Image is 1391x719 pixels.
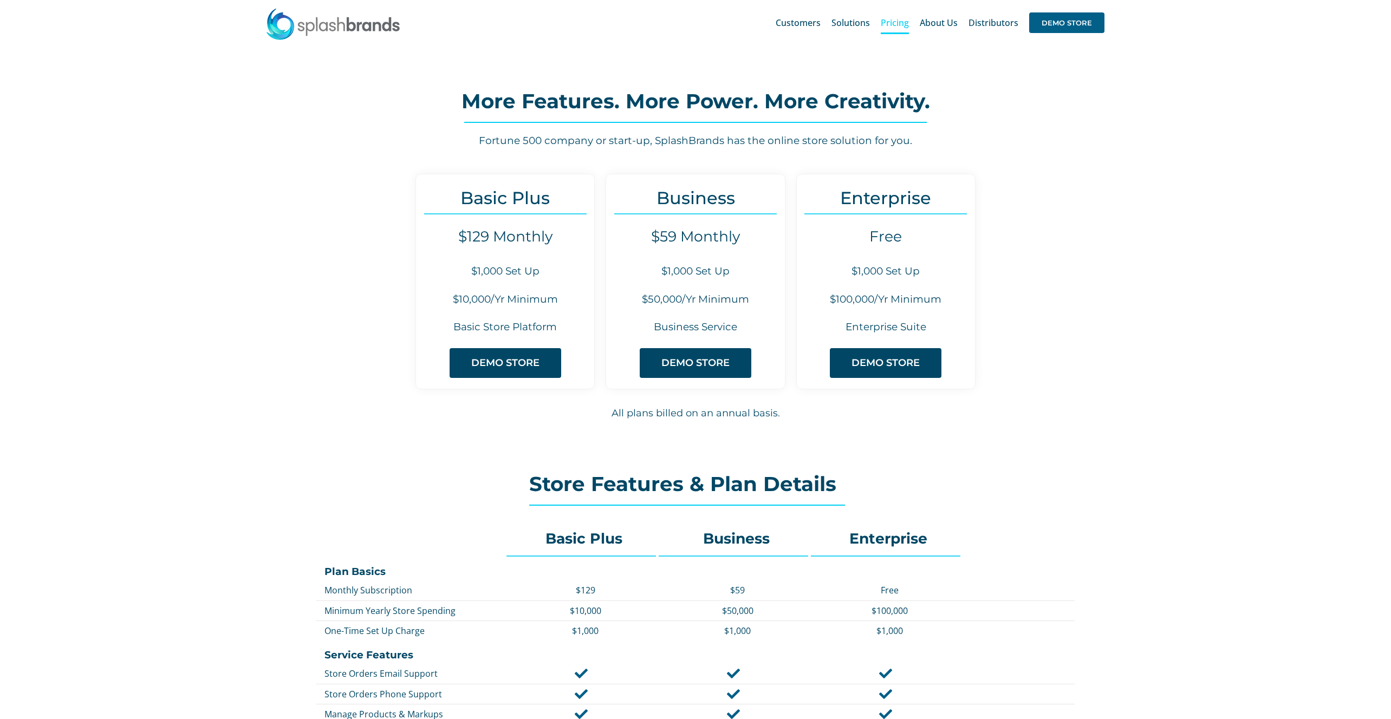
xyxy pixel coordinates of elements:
[776,18,821,27] span: Customers
[830,348,941,378] a: DEMO STORE
[920,18,958,27] span: About Us
[640,348,751,378] a: DEMO STORE
[881,5,909,40] a: Pricing
[606,320,784,335] h6: Business Service
[776,5,1104,40] nav: Main Menu
[324,688,504,700] p: Store Orders Phone Support
[1029,12,1104,33] span: DEMO STORE
[529,473,862,495] h2: Store Features & Plan Details
[471,357,539,369] span: DEMO STORE
[606,188,784,208] h3: Business
[416,320,594,335] h6: Basic Store Platform
[416,228,594,245] h4: $129 Monthly
[606,292,784,307] h6: $50,000/Yr Minimum
[316,134,1075,148] h6: Fortune 500 company or start-up, SplashBrands has the online store solution for you.
[797,320,975,335] h6: Enterprise Suite
[776,5,821,40] a: Customers
[265,8,401,40] img: SplashBrands.com Logo
[316,90,1075,112] h2: More Features. More Power. More Creativity.
[416,264,594,279] h6: $1,000 Set Up
[515,625,656,637] p: $1,000
[606,228,784,245] h4: $59 Monthly
[819,605,960,617] p: $100,000
[324,605,504,617] p: Minimum Yearly Store Spending
[797,228,975,245] h4: Free
[797,188,975,208] h3: Enterprise
[324,668,504,679] p: Store Orders Email Support
[661,357,730,369] span: DEMO STORE
[968,18,1018,27] span: Distributors
[1029,5,1104,40] a: DEMO STORE
[515,584,656,596] p: $129
[450,348,561,378] a: DEMO STORE
[606,264,784,279] h6: $1,000 Set Up
[703,530,770,547] strong: Business
[416,292,594,307] h6: $10,000/Yr Minimum
[968,5,1018,40] a: Distributors
[416,188,594,208] h3: Basic Plus
[881,18,909,27] span: Pricing
[545,530,622,547] strong: Basic Plus
[831,18,870,27] span: Solutions
[515,605,656,617] p: $10,000
[316,406,1075,421] h6: All plans billed on an annual basis.
[819,625,960,637] p: $1,000
[797,264,975,279] h6: $1,000 Set Up
[849,530,927,547] strong: Enterprise
[324,584,504,596] p: Monthly Subscription
[324,625,504,637] p: One-Time Set Up Charge
[667,625,808,637] p: $1,000
[797,292,975,307] h6: $100,000/Yr Minimum
[324,565,386,578] strong: Plan Basics
[819,584,960,596] p: Free
[851,357,920,369] span: DEMO STORE
[667,605,808,617] p: $50,000
[667,584,808,596] p: $59
[324,649,413,661] strong: Service Features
